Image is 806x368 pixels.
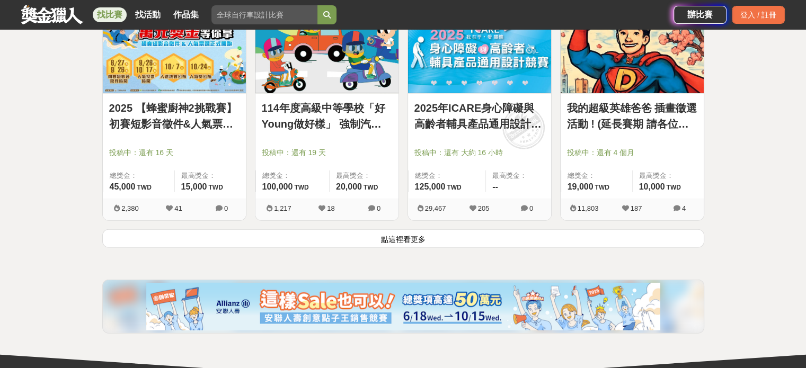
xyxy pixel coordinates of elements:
span: 10,000 [639,182,665,191]
img: Cover Image [103,5,246,93]
input: 全球自行車設計比賽 [211,5,317,24]
span: 125,000 [415,182,446,191]
a: 找活動 [131,7,165,22]
a: 作品集 [169,7,203,22]
img: cf4fb443-4ad2-4338-9fa3-b46b0bf5d316.png [146,283,660,330]
a: 114年度高級中等學校「好Young做好樣」 強制汽車責任保險宣導短片徵選活動 [262,100,392,132]
div: 登入 / 註冊 [732,6,785,24]
span: 投稿中：還有 4 個月 [567,147,697,158]
a: 2025年ICARE身心障礙與高齡者輔具產品通用設計競賽 [414,100,545,132]
span: 1,217 [274,204,291,212]
span: 41 [174,204,182,212]
span: 0 [529,204,533,212]
span: 11,803 [578,204,599,212]
span: 最高獎金： [181,170,240,181]
a: Cover Image [255,5,398,94]
a: 找比賽 [93,7,127,22]
span: 100,000 [262,182,293,191]
span: 0 [377,204,380,212]
span: 2,380 [121,204,139,212]
span: TWD [364,184,378,191]
img: Cover Image [561,5,704,93]
a: Cover Image [103,5,246,94]
button: 點這裡看更多 [102,229,704,248]
span: 187 [631,204,642,212]
span: -- [492,182,498,191]
span: 總獎金： [415,170,480,181]
span: 45,000 [110,182,136,191]
span: 4 [682,204,686,212]
img: Cover Image [408,5,551,93]
span: TWD [294,184,308,191]
span: 投稿中：還有 16 天 [109,147,240,158]
span: 205 [478,204,490,212]
span: TWD [208,184,223,191]
span: 最高獎金： [336,170,392,181]
span: 29,467 [425,204,446,212]
span: 18 [327,204,334,212]
span: TWD [666,184,680,191]
span: TWD [595,184,609,191]
span: 投稿中：還有 19 天 [262,147,392,158]
span: 投稿中：還有 大約 16 小時 [414,147,545,158]
span: 總獎金： [568,170,626,181]
a: Cover Image [408,5,551,94]
span: TWD [447,184,461,191]
span: 總獎金： [262,170,323,181]
span: TWD [137,184,151,191]
span: 19,000 [568,182,594,191]
span: 0 [224,204,228,212]
a: 辦比賽 [674,6,727,24]
a: Cover Image [561,5,704,94]
a: 2025 【蜂蜜廚神2挑戰賽】初賽短影音徵件&人氣票選正式開跑！ [109,100,240,132]
span: 20,000 [336,182,362,191]
span: 15,000 [181,182,207,191]
a: 我的超級英雄爸爸 插畫徵選活動 ! (延長賽期 請各位踴躍參與) [567,100,697,132]
span: 最高獎金： [492,170,544,181]
span: 總獎金： [110,170,168,181]
span: 最高獎金： [639,170,697,181]
img: Cover Image [255,5,398,93]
